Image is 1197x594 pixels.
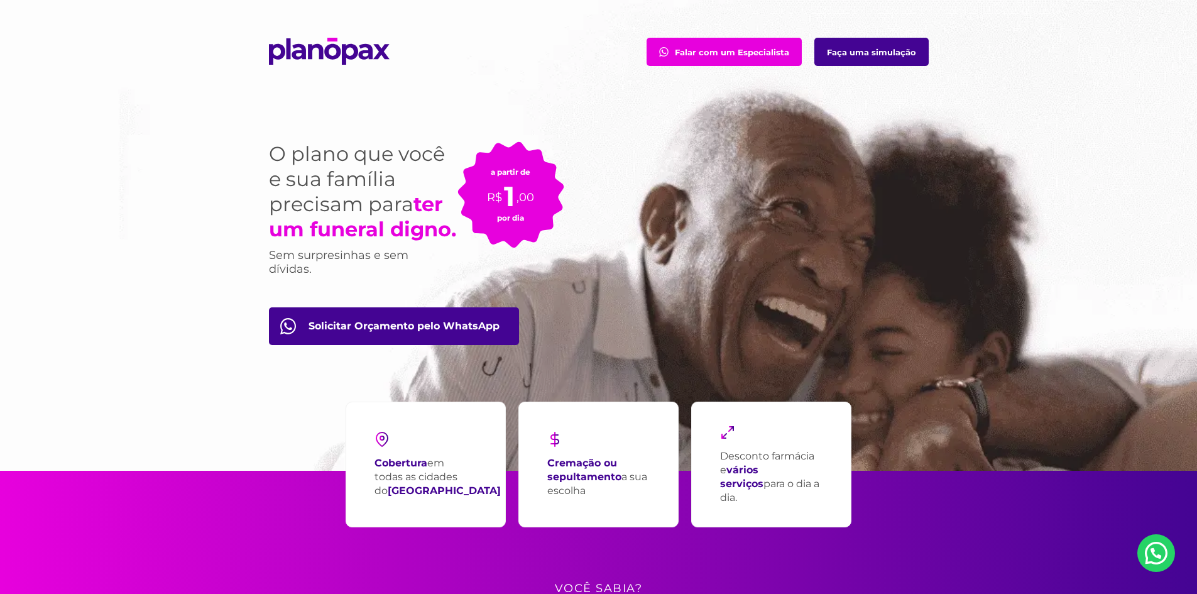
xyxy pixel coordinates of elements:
[814,38,929,66] a: Faça uma simulação
[547,456,650,498] p: a sua escolha
[280,318,296,334] img: fale com consultor
[547,457,621,483] strong: Cremação ou sepultamento
[487,177,534,206] p: R$ ,00
[269,307,519,345] a: Orçamento pelo WhatsApp btn-orcamento
[720,464,763,490] strong: vários serviços
[269,248,408,276] span: Sem surpresinhas e sem dívidas.
[1137,534,1175,572] a: Nosso Whatsapp
[659,47,669,57] img: fale com consultor
[269,192,456,241] strong: ter um funeral digno.
[388,485,501,497] strong: [GEOGRAPHIC_DATA]
[720,425,735,440] img: maximize
[504,179,515,213] span: 1
[269,141,457,242] h1: O plano que você e sua família precisam para
[491,167,530,177] small: a partir de
[647,38,802,66] a: Falar com um Especialista
[497,213,524,223] small: por dia
[374,456,501,498] p: em todas as cidades do
[720,449,823,505] p: Desconto farmácia e para o dia a dia.
[547,432,562,447] img: dollar
[374,432,390,447] img: pin
[374,457,427,469] strong: Cobertura
[269,38,390,65] img: planopax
